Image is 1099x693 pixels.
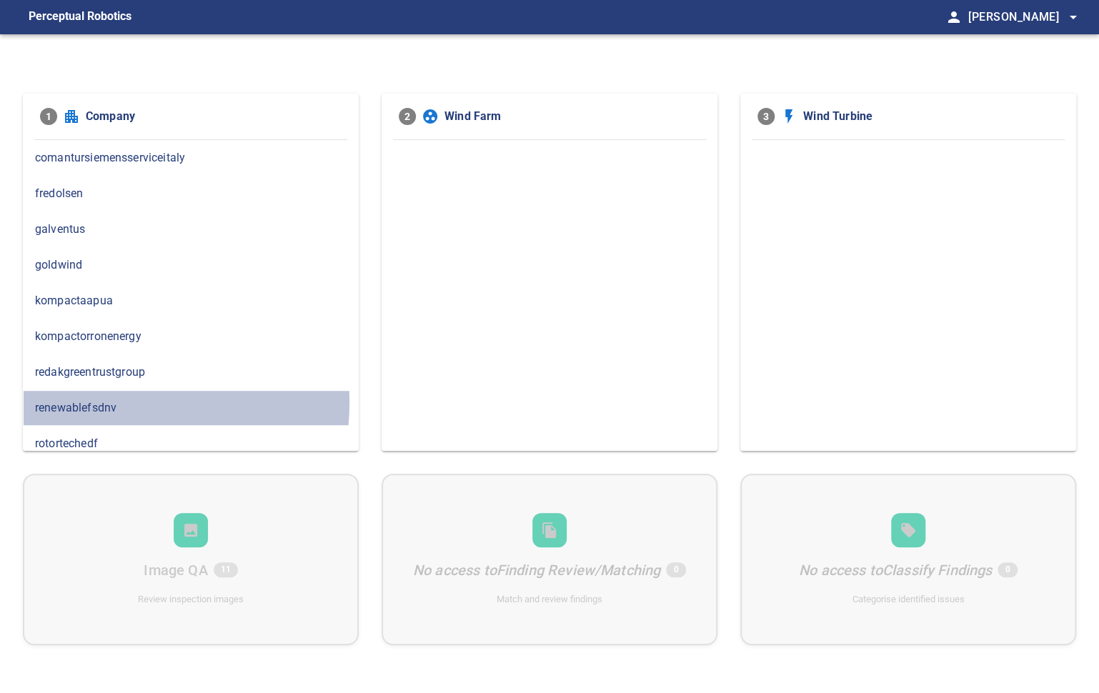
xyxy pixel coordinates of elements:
[963,3,1082,31] button: [PERSON_NAME]
[35,435,347,452] span: rotortechedf
[35,256,347,274] span: goldwind
[29,6,131,29] figcaption: Perceptual Robotics
[945,9,963,26] span: person
[23,390,359,426] div: renewablefsdnv
[1065,9,1082,26] span: arrow_drop_down
[35,364,347,381] span: redakgreentrustgroup
[35,185,347,202] span: fredolsen
[23,283,359,319] div: kompactaapua
[23,354,359,390] div: redakgreentrustgroup
[35,149,347,166] span: comantursiemensserviceitaly
[35,328,347,345] span: kompactorronenergy
[23,319,359,354] div: kompactorronenergy
[444,108,700,125] span: Wind Farm
[399,108,416,125] span: 2
[40,108,57,125] span: 1
[35,292,347,309] span: kompactaapua
[35,221,347,238] span: galventus
[803,108,1059,125] span: Wind Turbine
[23,176,359,211] div: fredolsen
[23,140,359,176] div: comantursiemensserviceitaly
[23,247,359,283] div: goldwind
[23,426,359,462] div: rotortechedf
[757,108,775,125] span: 3
[23,211,359,247] div: galventus
[35,399,347,417] span: renewablefsdnv
[968,7,1082,27] span: [PERSON_NAME]
[86,108,342,125] span: Company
